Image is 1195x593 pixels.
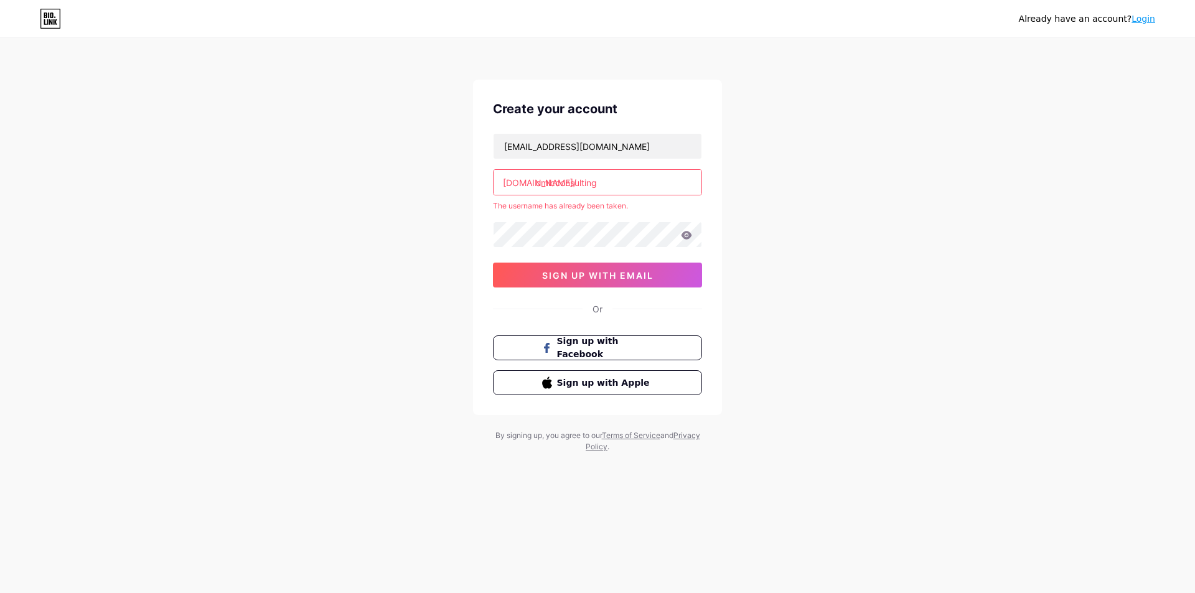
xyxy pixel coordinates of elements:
[542,270,654,281] span: sign up with email
[1132,14,1155,24] a: Login
[493,100,702,118] div: Create your account
[1019,12,1155,26] div: Already have an account?
[494,134,701,159] input: Email
[503,176,576,189] div: [DOMAIN_NAME]/
[557,335,654,361] span: Sign up with Facebook
[493,370,702,395] button: Sign up with Apple
[492,430,703,452] div: By signing up, you agree to our and .
[557,376,654,390] span: Sign up with Apple
[602,431,660,440] a: Terms of Service
[493,335,702,360] button: Sign up with Facebook
[593,302,602,315] div: Or
[493,263,702,287] button: sign up with email
[493,200,702,212] div: The username has already been taken.
[494,170,701,195] input: username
